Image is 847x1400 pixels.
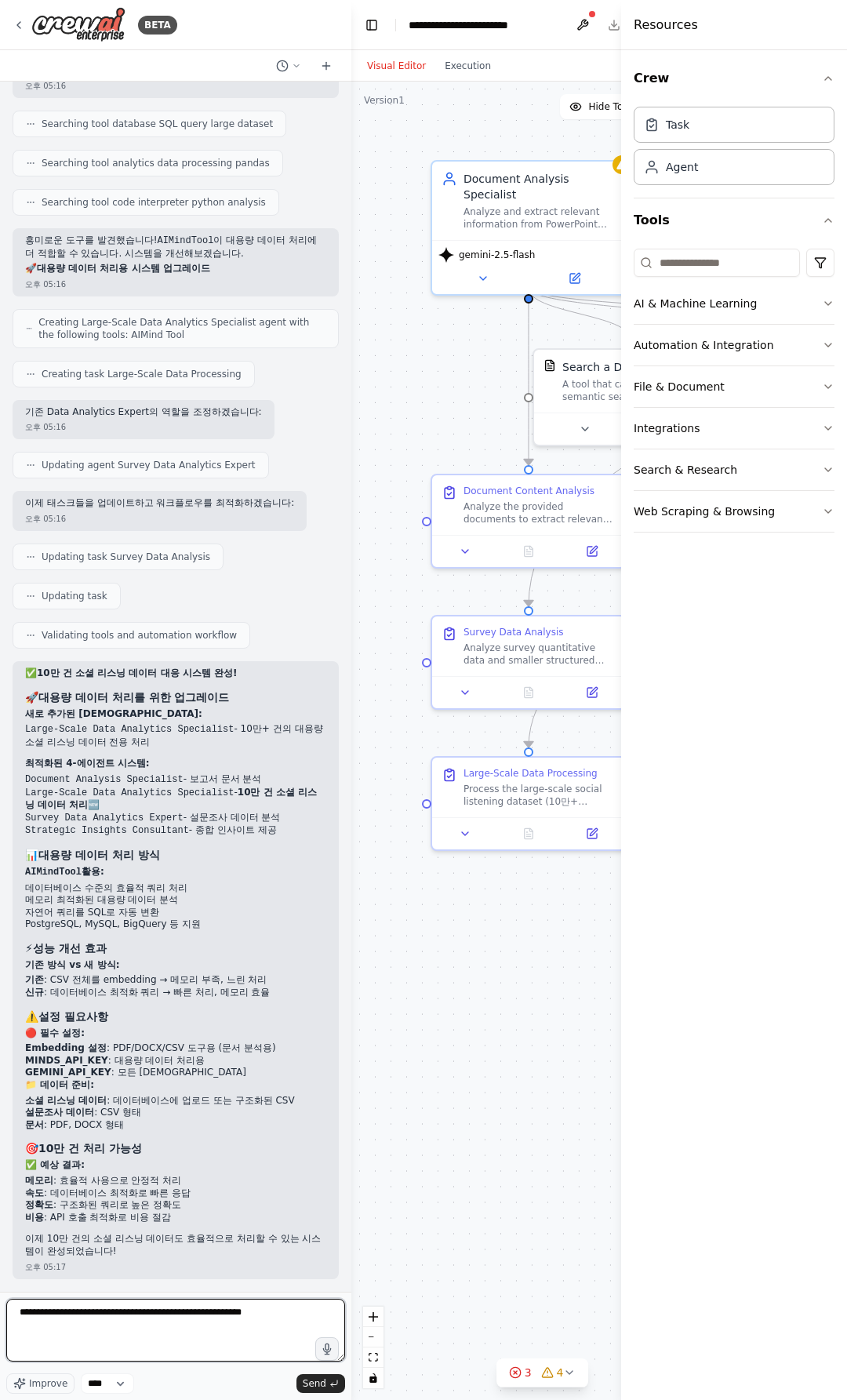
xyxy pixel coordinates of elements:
[25,1042,326,1055] li: : PDF/DOCX/CSV 도구용 (문서 분석용)
[25,1175,326,1187] li: : 효율적 사용으로 안정적 처리
[38,316,325,341] span: Creating Large-Scale Data Analytics Specialist agent with the following tools: AIMind Tool
[315,1337,339,1361] button: Click to speak your automation idea
[363,1327,384,1347] button: zoom out
[543,359,556,372] img: DOCXSearchTool
[25,708,202,719] strong: 새로 추가된 [DEMOGRAPHIC_DATA]:
[521,288,638,340] g: Edge from 721295f2-00f5-4ad6-9444-ffd6323099d6 to 3a95e796-7e3a-4cf5-905e-74403b2cfce0
[38,849,160,861] strong: 대용량 데이터 처리 방식
[25,689,326,705] h3: 🚀
[634,198,834,242] button: Tools
[463,767,598,780] div: Large-Scale Data Processing
[25,1212,326,1224] li: : API 호출 최적화로 비용 절감
[25,866,104,877] strong: 활용:
[463,626,563,638] div: Survey Data Analysis
[25,987,326,999] li: : 데이터베이스 최적화 쿼리 → 빠른 처리, 메모리 효율
[25,813,184,824] code: Survey Data Analytics Expert
[29,1377,67,1390] span: Improve
[634,100,834,198] div: Crew
[431,160,627,296] div: Document Analysis SpecialistAnalyze and extract relevant information from PowerPoint (PDF), Word ...
[25,847,326,863] h3: 📊
[42,118,273,130] span: Searching tool database SQL query large dataset
[138,16,177,35] div: BETA
[25,787,234,798] code: Large-Scale Data Analytics Specialist
[42,196,266,209] span: Searching tool code interpreter python analysis
[25,724,234,735] code: Large-Scale Data Analytics Specialist
[361,14,383,36] button: Hide left sidebar
[25,959,119,970] strong: 기존 방식 vs 새 방식:
[530,269,619,288] button: Open in side panel
[25,1233,326,1257] p: 이제 10만 건의 소셜 리스닝 데이터도 효율적으로 처리할 수 있는 시스템이 완성되었습니다!
[25,918,326,931] li: PostgreSQL, MySQL, BigQuery 등 지원
[25,758,149,769] strong: 최적화된 4-에이전트 시스템:
[37,263,210,274] strong: 대용량 데이터 처리용 시스템 업그레이드
[25,1119,326,1132] li: : PDF, DOCX 형태
[25,940,326,956] h3: ⚡
[435,56,500,75] button: Execution
[25,1067,326,1079] li: : 모든 [DEMOGRAPHIC_DATA]
[25,497,294,510] p: 이제 태스크들을 업데이트하고 워크플로우를 최적화하겠습니다:
[25,1175,53,1186] strong: 메모리
[25,1140,326,1156] h3: 🎯
[25,667,326,680] h2: ✅
[25,1067,111,1078] strong: GEMINI_API_KEY
[38,1010,108,1023] strong: 설정 필요사항
[463,485,594,497] div: Document Content Analysis
[38,1142,142,1155] strong: 10만 건 처리 가능성
[157,235,213,246] code: AIMindTool
[33,942,107,955] strong: 성능 개선 효과
[431,756,627,851] div: Large-Scale Data ProcessingProcess the large-scale social listening dataset (10만+ records) to eff...
[303,1377,326,1390] span: Send
[634,491,834,532] button: Web Scraping & Browsing
[25,987,44,998] strong: 신규
[25,1079,94,1090] strong: 📁 데이터 준비:
[562,359,700,375] div: Search a DOCX's content
[25,278,326,290] div: 오후 05:16
[409,17,558,33] nav: breadcrumb
[25,1187,44,1198] strong: 속도
[25,812,326,825] li: - 설문조사 데이터 분석
[42,590,107,602] span: Updating task
[314,56,339,75] button: Start a new chat
[521,288,536,465] g: Edge from 721295f2-00f5-4ad6-9444-ffd6323099d6 to d21908bf-41b9-4050-a3b4-b0345b74abe0
[25,723,326,748] li: - 10만+ 건의 대용량 소셜 리스닝 데이터 전용 처리
[25,406,262,419] p: 기존 Data Analytics Expert의 역할을 조정하겠습니다:
[25,787,326,812] li: - 🆕
[634,449,834,490] button: Search & Research
[496,683,562,702] button: No output available
[25,907,326,919] li: 자연어 쿼리를 SQL로 자동 변환
[364,94,405,107] div: Version 1
[25,1199,326,1212] li: : 구조화된 쿼리로 높은 정확도
[25,1187,326,1200] li: : 데이터베이스 최적화로 빠른 응답
[25,1261,326,1273] div: 오후 05:17
[25,1009,326,1024] h3: ⚠️
[634,56,834,100] button: Crew
[634,283,834,324] button: AI & Machine Learning
[565,683,619,702] button: Open in side panel
[463,171,616,202] div: Document Analysis Specialist
[363,1307,384,1327] button: zoom in
[37,667,237,678] strong: 10만 건 소셜 리스닝 데이터 대응 시스템 완성!
[634,408,834,449] button: Integrations
[25,235,326,260] p: 흥미로운 도구를 발견했습니다! 이 대용량 데이터 처리에 더 적합할 수 있습니다. 시스템을 개선해보겠습니다.
[634,16,698,35] h4: Resources
[463,642,616,667] div: Analyze survey quantitative data and smaller structured datasets to find specific demographics, p...
[25,80,326,92] div: 오후 05:16
[363,1347,384,1368] button: fit view
[25,1027,85,1038] strong: 🔴 필수 설정:
[463,205,616,231] div: Analyze and extract relevant information from PowerPoint (PDF), Word (DOCX), and Excel (CSV) docu...
[634,242,834,545] div: Tools
[431,474,627,569] div: Document Content AnalysisAnalyze the provided documents to extract relevant information based on ...
[42,459,256,471] span: Updating agent Survey Data Analytics Expert
[588,100,636,113] span: Hide Tools
[42,551,210,563] span: Updating task Survey Data Analysis
[496,1358,589,1387] button: 34
[557,1365,564,1380] span: 4
[25,1055,326,1067] li: : 대용량 데이터 처리용
[25,1107,326,1119] li: : CSV 형태
[25,774,184,785] code: Document Analysis Specialist
[25,1095,326,1107] li: : 데이터베이스에 업로드 또는 구조화된 CSV
[296,1374,345,1393] button: Send
[565,824,619,843] button: Open in side panel
[42,157,270,169] span: Searching tool analytics data processing pandas
[496,542,562,561] button: No output available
